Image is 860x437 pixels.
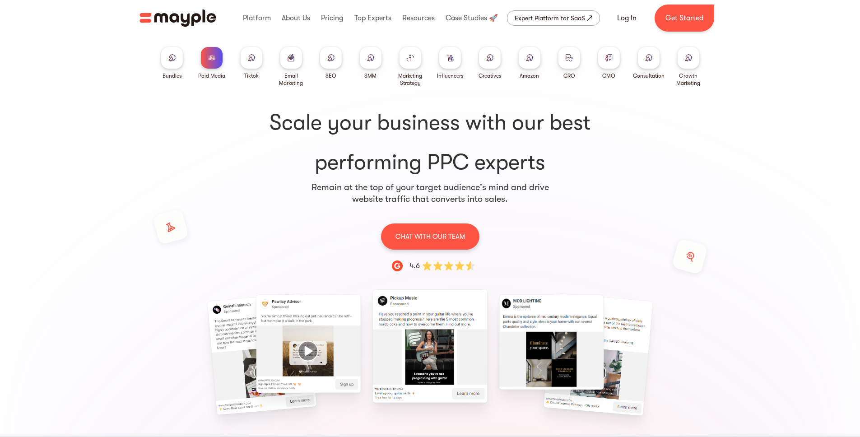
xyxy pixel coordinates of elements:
[479,72,501,79] div: Creatives
[137,297,237,411] div: 6 / 15
[519,47,540,79] a: Amazon
[381,223,479,250] a: CHAT WITH OUR TEAM
[161,47,183,79] a: Bundles
[515,13,585,23] div: Expert Platform for SaaS
[360,47,381,79] a: SMM
[198,47,225,79] a: Paid Media
[139,9,216,27] a: home
[520,72,539,79] div: Amazon
[633,72,665,79] div: Consultation
[156,108,705,177] h1: performing PPC experts
[633,47,665,79] a: Consultation
[394,47,427,87] a: Marketing Strategy
[244,72,259,79] div: Tiktok
[198,72,225,79] div: Paid Media
[319,4,345,33] div: Pricing
[275,47,307,87] a: Email Marketing
[163,72,181,79] div: Bundles
[325,72,336,79] div: SEO
[400,4,437,33] div: Resources
[602,72,615,79] div: CMO
[437,47,463,79] a: Influencers
[606,7,647,29] a: Log In
[259,297,358,391] div: 7 / 15
[241,47,262,79] a: Tiktok
[364,72,377,79] div: SMM
[502,297,601,387] div: 9 / 15
[156,108,705,137] span: Scale your business with our best
[507,10,600,26] a: Expert Platform for SaaS
[598,47,620,79] a: CMO
[275,72,307,87] div: Email Marketing
[716,339,860,437] iframe: Chat Widget
[139,9,216,27] img: Mayple logo
[563,72,575,79] div: CRO
[395,231,465,242] p: CHAT WITH OUR TEAM
[241,4,273,33] div: Platform
[352,4,394,33] div: Top Experts
[655,5,714,32] a: Get Started
[410,260,420,271] div: 4.6
[558,47,580,79] a: CRO
[479,47,501,79] a: Creatives
[672,47,705,87] a: Growth Marketing
[394,72,427,87] div: Marketing Strategy
[437,72,463,79] div: Influencers
[672,72,705,87] div: Growth Marketing
[623,297,723,412] div: 10 / 15
[279,4,312,33] div: About Us
[380,297,480,395] div: 8 / 15
[320,47,342,79] a: SEO
[311,181,549,205] p: Remain at the top of your target audience's mind and drive website traffic that converts into sales.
